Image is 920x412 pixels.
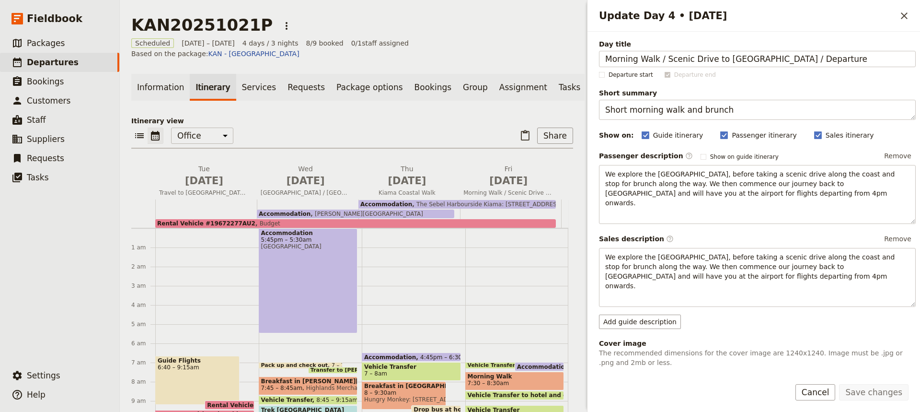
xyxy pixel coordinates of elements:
span: [DATE] [159,174,249,188]
a: Tasks [553,74,586,101]
span: Customers [27,96,70,106]
a: Information [131,74,190,101]
span: Show on guide itinerary [710,153,779,161]
div: Accommodation[PERSON_NAME][GEOGRAPHIC_DATA] [257,210,454,218]
div: 3 am [131,282,155,290]
span: We explore the [GEOGRAPHIC_DATA], before taking a scenic drive along the coast and stop for brunc... [605,170,897,207]
span: Day title [599,39,916,49]
button: Thu [DATE]Kiama Coastal Walk [358,164,460,200]
span: Accommodation [517,364,573,370]
div: Transfer to [PERSON_NAME][GEOGRAPHIC_DATA] [308,367,357,374]
span: Suppliers [27,134,65,144]
span: 8/9 booked [306,38,344,48]
div: Morning Walk7:30 – 8:30am [465,372,564,390]
span: [DATE] [261,174,351,188]
span: [DATE] – [DATE] [182,38,235,48]
button: List view [131,128,148,144]
button: Remove [880,149,916,163]
a: Package options [331,74,408,101]
span: 7:45 – 8:45am [261,385,303,391]
span: Vehicle Transfer [468,363,518,368]
span: Rental Vehicle #19672277AU2 [207,402,310,408]
span: Kiama Coastal Walk [358,189,456,197]
div: AccommodationThe Sebel Harbourside Kiama: [STREET_ADDRESS] [358,200,556,209]
span: Pack up and check out [261,363,332,368]
p: Itinerary view [131,116,573,126]
span: Highlands Merchant: [STREET_ADDRESS][PERSON_NAME] [302,385,472,391]
p: The recommended dimensions for the cover image are 1240x1240. Image must be .jpg or .png and 2mb ... [599,348,916,367]
button: Cancel [795,384,836,400]
span: Hungry Monkey: [STREET_ADDRESS][PERSON_NAME] [364,396,444,403]
h2: Wed [261,164,351,188]
span: Sales itinerary [826,130,874,140]
span: Help [27,390,46,400]
div: 6 am [131,340,155,347]
a: KAN - [GEOGRAPHIC_DATA] [208,50,299,58]
span: Bookings [27,77,64,86]
span: Morning Walk [468,373,562,380]
div: Cover image [599,339,916,348]
span: We explore the [GEOGRAPHIC_DATA], before taking a scenic drive along the coast and stop for brunc... [605,253,897,290]
span: The Sebel Harbourside Kiama: [STREET_ADDRESS] [412,201,563,208]
span: Based on the package: [131,49,299,59]
a: Assignment [494,74,553,101]
label: Passenger description [599,151,693,161]
h1: KAN20251021P [131,15,273,35]
div: Vehicle Transfer8:45 – 9:15am [259,396,358,405]
button: Paste itinerary item [517,128,533,144]
span: Vehicle Transfer [261,397,317,403]
span: Scheduled [131,38,174,48]
span: Departures [27,58,79,67]
button: Close drawer [896,8,912,24]
button: Share [537,128,573,144]
span: Accommodation [259,211,310,217]
div: Accommodation [515,362,564,371]
a: Group [457,74,494,101]
div: Guide Flights6:40 – 9:15am [155,356,240,405]
label: Sales description [599,234,674,244]
span: Departure start [609,71,653,79]
div: Show on: [599,130,634,140]
div: Accommodation4:45pm – 6:30am [362,353,461,362]
span: [GEOGRAPHIC_DATA] [261,243,356,250]
div: 9 am [131,397,155,405]
input: Day title [599,51,916,67]
div: Breakfast in [PERSON_NAME][GEOGRAPHIC_DATA] & packed lunches7:45 – 8:45amHighlands Merchant: [STR... [259,377,358,395]
span: Rental Vehicle #19672277AU2 [157,220,255,227]
div: Vehicle Transfer to hotel and checkout [465,391,564,400]
span: ​ [666,235,674,243]
span: 0 / 1 staff assigned [351,38,409,48]
h2: Update Day 4 • [DATE] [599,9,896,23]
div: 5 am [131,320,155,328]
span: Departure end [674,71,716,79]
span: Fieldbook [27,12,82,26]
h2: Tue [159,164,249,188]
h2: Thu [362,164,452,188]
span: [DATE] [362,174,452,188]
span: ​ [685,152,693,160]
span: [PERSON_NAME][GEOGRAPHIC_DATA] [310,211,423,217]
a: Bookings [409,74,457,101]
span: Guide itinerary [653,130,703,140]
span: Travel to [GEOGRAPHIC_DATA]/Coastal Walk/Lunch by the sea/ Bowral [155,189,253,197]
span: [DATE] [463,174,553,188]
div: Rental Vehicle #19672277AU2Budget [155,219,556,228]
button: Actions [278,18,295,34]
button: Remove [880,232,916,246]
span: Breakfast in [GEOGRAPHIC_DATA] [364,383,444,389]
span: Tasks [27,173,49,182]
span: Accommodation [360,201,412,208]
button: Tue [DATE]Travel to [GEOGRAPHIC_DATA]/Coastal Walk/Lunch by the sea/ Bowral [155,164,257,200]
button: Add guide description [599,315,681,329]
div: Rental Vehicle #19672277AU2 [205,400,254,410]
span: Packages [27,38,65,48]
span: Accommodation [261,230,356,236]
span: 7:30 – 8:30am [468,380,509,387]
button: Save changes [839,384,908,400]
button: Calendar view [148,128,163,144]
span: Budget [255,220,280,227]
span: 7 – 8am [364,370,387,377]
button: Fri [DATE]Morning Walk / Scenic Drive to [GEOGRAPHIC_DATA] / Departure [460,164,561,200]
button: Wed [DATE][GEOGRAPHIC_DATA] / [GEOGRAPHIC_DATA] [257,164,358,200]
